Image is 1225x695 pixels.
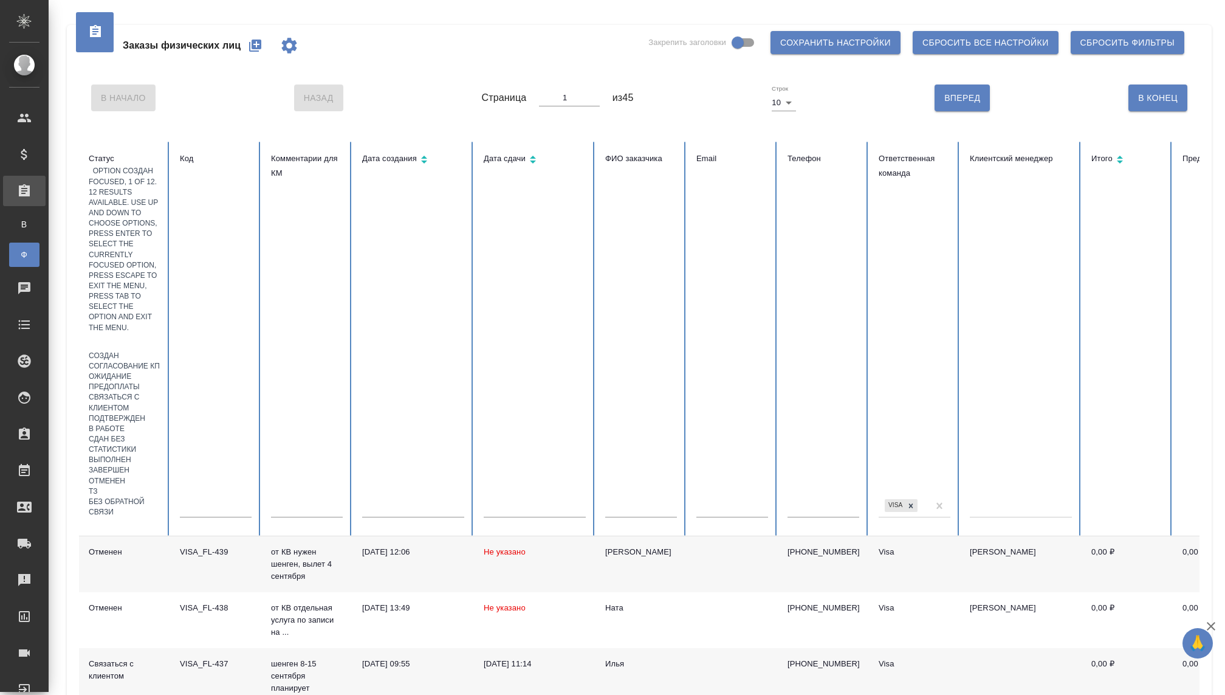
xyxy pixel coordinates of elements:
[89,351,160,361] div: Создан
[1187,631,1208,656] span: 🙏
[89,486,160,497] div: ТЗ
[960,536,1082,592] td: [PERSON_NAME]
[362,658,464,670] div: [DATE] 09:55
[482,91,527,105] span: Страница
[612,91,634,105] span: из 45
[787,546,859,558] p: [PHONE_NUMBER]
[885,499,904,512] div: Visa
[605,546,677,558] div: [PERSON_NAME]
[770,31,901,54] button: Сохранить настройки
[879,546,950,558] div: Visa
[180,602,252,614] div: VISA_FL-438
[9,212,39,237] a: В
[772,86,788,92] label: Строк
[89,434,160,455] div: Сдан без статистики
[89,424,160,434] div: В работе
[1082,536,1173,592] td: 0,00 ₽
[484,151,586,169] div: Сортировка
[944,91,980,106] span: Вперед
[605,151,677,166] div: ФИО заказчика
[913,31,1059,54] button: Сбросить все настройки
[922,35,1049,50] span: Сбросить все настройки
[180,658,252,670] div: VISA_FL-437
[1138,91,1178,106] span: В Конец
[271,151,343,181] div: Комментарии для КМ
[123,38,241,53] span: Заказы физических лиц
[89,167,158,331] span: option Создан focused, 1 of 12. 12 results available. Use Up and Down to choose options, press En...
[787,658,859,670] p: [PHONE_NUMBER]
[787,602,859,614] p: [PHONE_NUMBER]
[970,151,1072,166] div: Клиентский менеджер
[241,31,270,60] button: Создать
[484,547,526,556] span: Не указано
[484,658,586,670] div: [DATE] 11:14
[15,218,33,230] span: В
[89,497,160,517] div: Без обратной связи
[484,603,526,612] span: Не указано
[89,602,160,614] div: Отменен
[648,36,726,49] span: Закрепить заголовки
[879,658,950,670] div: Visa
[89,392,160,413] div: Связаться с клиентом
[362,151,464,169] div: Сортировка
[362,602,464,614] div: [DATE] 13:49
[772,94,796,111] div: 10
[605,602,677,614] div: Ната
[787,151,859,166] div: Телефон
[271,602,343,638] p: от КВ отдельная услуга по записи на ...
[180,546,252,558] div: VISA_FL-439
[89,151,160,166] div: Статус
[696,151,768,166] div: Email
[362,546,464,558] div: [DATE] 12:06
[89,372,160,392] div: Ожидание предоплаты
[879,151,950,181] div: Ответственная команда
[1091,151,1163,169] div: Сортировка
[960,592,1082,648] td: [PERSON_NAME]
[180,151,252,166] div: Код
[605,658,677,670] div: Илья
[89,658,160,682] div: Связаться с клиентом
[15,249,33,261] span: Ф
[89,476,160,486] div: Отменен
[1182,628,1213,659] button: 🙏
[780,35,891,50] span: Сохранить настройки
[9,243,39,267] a: Ф
[1071,31,1184,54] button: Сбросить фильтры
[89,465,160,475] div: Завершен
[271,546,343,583] p: от КВ нужен шенген, вылет 4 сентября
[89,455,160,465] div: Выполнен
[1082,592,1173,648] td: 0,00 ₽
[935,85,990,111] button: Вперед
[89,413,160,424] div: Подтвержден
[1080,35,1175,50] span: Сбросить фильтры
[89,361,160,372] div: Согласование КП
[879,602,950,614] div: Visa
[89,546,160,558] div: Отменен
[1128,85,1187,111] button: В Конец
